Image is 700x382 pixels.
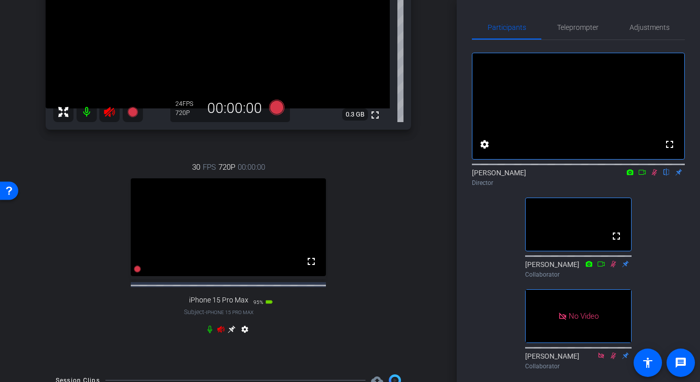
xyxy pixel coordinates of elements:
[478,138,491,150] mat-icon: settings
[175,109,201,117] div: 720P
[488,24,526,31] span: Participants
[203,162,216,173] span: FPS
[218,162,235,173] span: 720P
[610,230,622,242] mat-icon: fullscreen
[525,362,632,371] div: Collaborator
[557,24,599,31] span: Teleprompter
[305,255,317,268] mat-icon: fullscreen
[472,178,685,187] div: Director
[675,357,687,369] mat-icon: message
[239,325,251,337] mat-icon: settings
[182,100,193,107] span: FPS
[342,108,368,121] span: 0.3 GB
[525,351,632,371] div: [PERSON_NAME]
[664,138,676,150] mat-icon: fullscreen
[184,308,253,317] span: Subject
[525,270,632,279] div: Collaborator
[642,357,654,369] mat-icon: accessibility
[175,100,201,108] div: 24
[472,168,685,187] div: [PERSON_NAME]
[630,24,670,31] span: Adjustments
[253,299,263,305] span: 95%
[189,296,248,304] span: iPhone 15 Pro Max
[192,162,200,173] span: 30
[525,259,632,279] div: [PERSON_NAME]
[206,310,253,315] span: iPhone 15 Pro Max
[204,309,206,316] span: -
[265,298,273,306] mat-icon: battery_std
[569,311,599,320] span: No Video
[201,100,269,117] div: 00:00:00
[238,162,265,173] span: 00:00:00
[369,109,381,121] mat-icon: fullscreen
[660,167,673,176] mat-icon: flip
